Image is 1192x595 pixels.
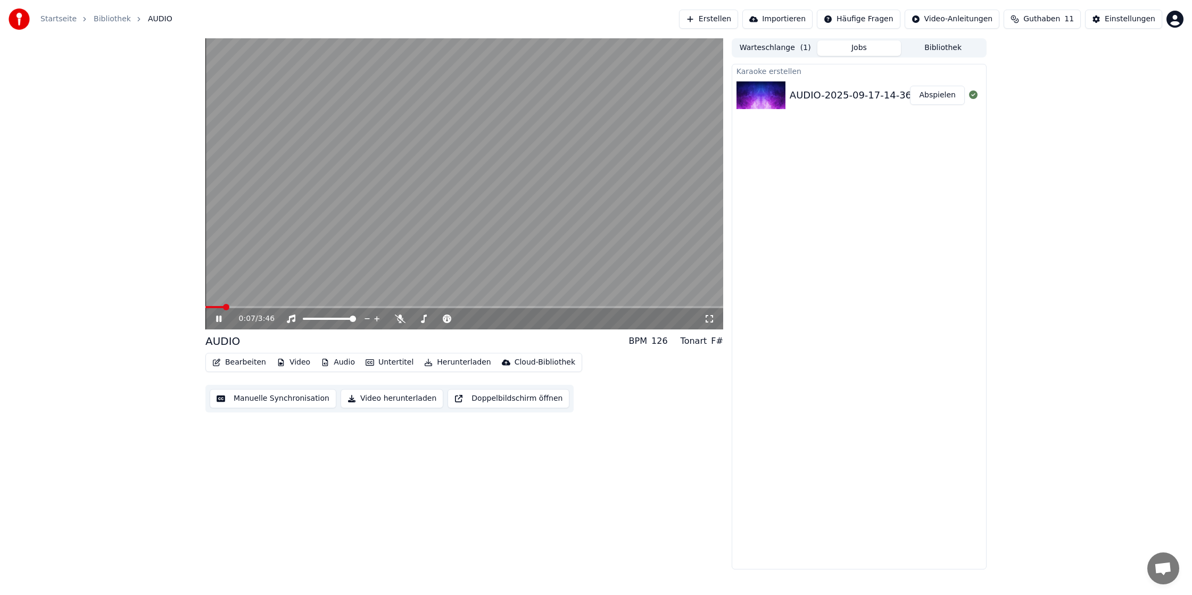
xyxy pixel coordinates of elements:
div: 126 [651,335,668,348]
div: AUDIO [205,334,240,349]
button: Herunterladen [420,355,495,370]
button: Erstellen [679,10,738,29]
button: Häufige Fragen [817,10,900,29]
div: F# [711,335,723,348]
div: BPM [629,335,647,348]
button: Einstellungen [1085,10,1162,29]
button: Importieren [742,10,813,29]
button: Video-Anleitungen [905,10,1000,29]
div: Cloud-Bibliothek [515,357,575,368]
div: / [239,313,264,324]
div: Tonart [681,335,707,348]
div: Karaoke erstellen [732,64,986,77]
button: Bibliothek [901,40,985,56]
span: AUDIO [148,14,172,24]
div: Einstellungen [1105,14,1155,24]
button: Bearbeiten [208,355,270,370]
div: AUDIO-2025-09-17-14-36-32 [790,88,928,103]
button: Doppelbildschirm öffnen [448,389,569,408]
span: ( 1 ) [800,43,811,53]
button: Abspielen [910,86,965,105]
button: Video herunterladen [341,389,443,408]
button: Video [272,355,314,370]
a: Startseite [40,14,77,24]
img: youka [9,9,30,30]
div: Chat öffnen [1147,552,1179,584]
button: Warteschlange [733,40,817,56]
button: Guthaben11 [1004,10,1081,29]
button: Untertitel [361,355,418,370]
nav: breadcrumb [40,14,172,24]
a: Bibliothek [94,14,131,24]
span: 3:46 [258,313,275,324]
span: 11 [1064,14,1074,24]
button: Manuelle Synchronisation [210,389,336,408]
button: Audio [317,355,359,370]
button: Jobs [817,40,901,56]
span: Guthaben [1023,14,1060,24]
span: 0:07 [239,313,255,324]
